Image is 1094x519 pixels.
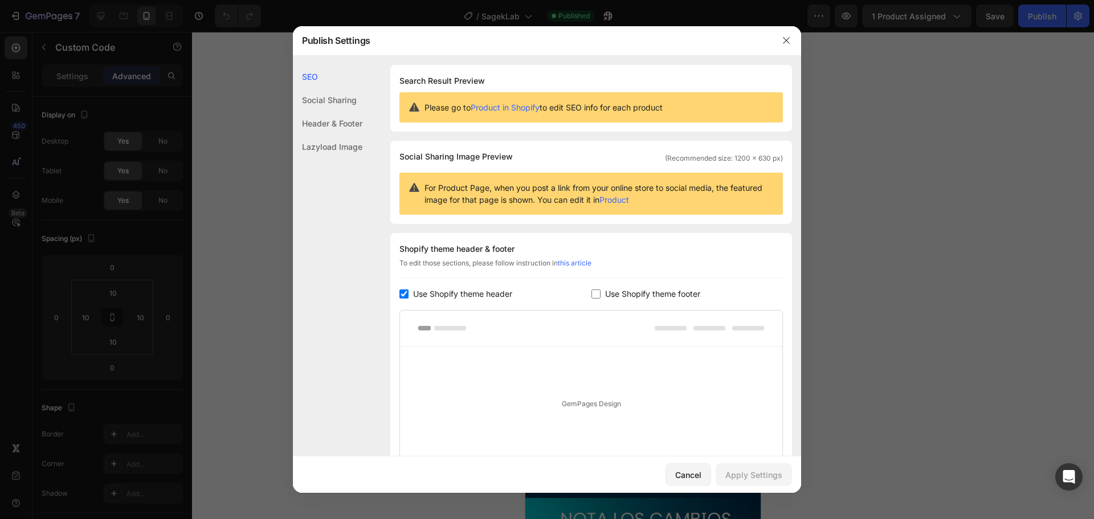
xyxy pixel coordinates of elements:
button: Cancel [666,463,711,486]
div: Publish Settings [293,26,771,55]
span: Use Shopify theme header [413,287,512,301]
span: For Product Page, when you post a link from your online store to social media, the featured image... [424,182,774,206]
div: Cancel [675,469,701,481]
div: Header & Footer [293,112,362,135]
a: Product in Shopify [471,103,540,112]
div: Shopify theme header & footer [399,242,783,256]
a: Product [599,195,629,205]
span: Use Shopify theme footer [605,287,700,301]
span: (Recommended size: 1200 x 630 px) [665,153,783,164]
button: Apply Settings [716,463,792,486]
a: this article [558,259,591,267]
div: SEO [293,65,362,88]
div: To edit those sections, please follow instruction in [399,258,783,278]
h1: Search Result Preview [399,74,783,88]
div: Open Intercom Messenger [1055,463,1083,491]
div: Social Sharing [293,88,362,112]
div: GemPages Design [400,347,782,461]
span: Please go to to edit SEO info for each product [424,101,663,113]
span: Custom Code [6,324,230,337]
div: Lazyload Image [293,135,362,158]
span: Social Sharing Image Preview [399,150,513,164]
span: Publish the page to see the content. [6,340,230,351]
div: Apply Settings [725,469,782,481]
